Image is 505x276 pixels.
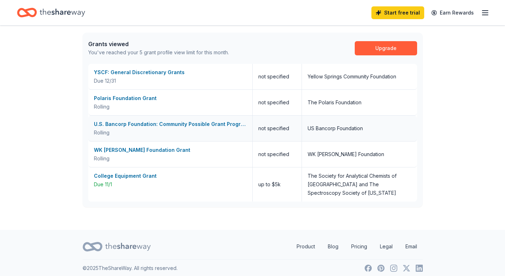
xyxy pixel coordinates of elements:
div: not specified [253,116,302,141]
div: up to $5k [253,167,302,202]
p: © 2025 TheShareWay. All rights reserved. [83,264,178,272]
div: U.S. Bancorp Foundation: Community Possible Grant Program [94,120,247,128]
a: Product [291,239,321,254]
div: College Equipment Grant [94,172,247,180]
a: Blog [322,239,344,254]
div: Rolling [94,103,247,111]
a: Email [400,239,423,254]
a: Start free trial [371,6,424,19]
div: YSCF: General Discretionary Grants [94,68,247,77]
div: Polaris Foundation Grant [94,94,247,103]
div: not specified [253,64,302,89]
div: Rolling [94,128,247,137]
div: Due 11/1 [94,180,247,189]
a: Earn Rewards [427,6,478,19]
div: not specified [253,142,302,167]
div: Due 12/31 [94,77,247,85]
div: Grants viewed [88,40,229,48]
div: The Polaris Foundation [308,98,361,107]
div: The Society for Analytical Chemists of [GEOGRAPHIC_DATA] and The Spectroscopy Society of [US_STATE] [308,172,411,197]
div: US Bancorp Foundation [308,124,363,133]
a: Upgrade [355,41,417,55]
a: Home [17,4,85,21]
a: Pricing [346,239,373,254]
div: Yellow Springs Community Foundation [308,72,396,81]
div: WK [PERSON_NAME] Foundation Grant [94,146,247,154]
div: You've reached your 5 grant profile view limit for this month. [88,48,229,57]
div: not specified [253,90,302,115]
nav: quick links [291,239,423,254]
div: Rolling [94,154,247,163]
div: WK [PERSON_NAME] Foundation [308,150,384,159]
a: Legal [374,239,398,254]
